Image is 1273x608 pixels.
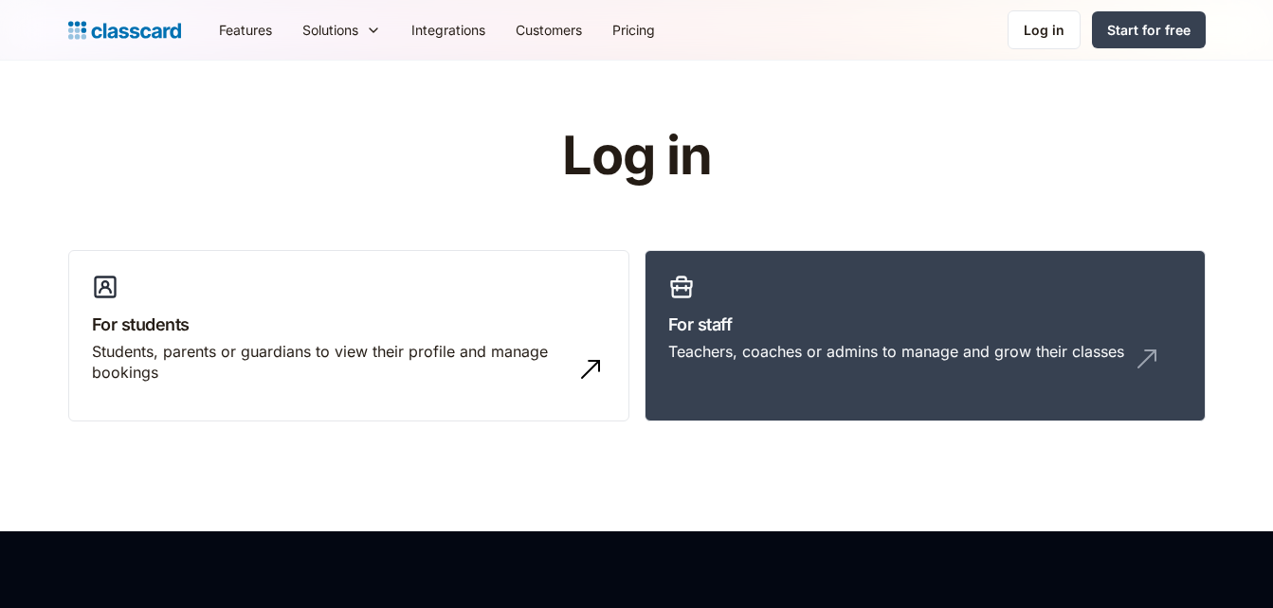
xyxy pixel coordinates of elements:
[336,127,937,186] h1: Log in
[500,9,597,51] a: Customers
[68,17,181,44] a: home
[1092,11,1206,48] a: Start for free
[668,341,1124,362] div: Teachers, coaches or admins to manage and grow their classes
[1008,10,1081,49] a: Log in
[92,312,606,337] h3: For students
[396,9,500,51] a: Integrations
[68,250,629,422] a: For studentsStudents, parents or guardians to view their profile and manage bookings
[1024,20,1064,40] div: Log in
[597,9,670,51] a: Pricing
[1107,20,1191,40] div: Start for free
[204,9,287,51] a: Features
[287,9,396,51] div: Solutions
[302,20,358,40] div: Solutions
[668,312,1182,337] h3: For staff
[645,250,1206,422] a: For staffTeachers, coaches or admins to manage and grow their classes
[92,341,568,384] div: Students, parents or guardians to view their profile and manage bookings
